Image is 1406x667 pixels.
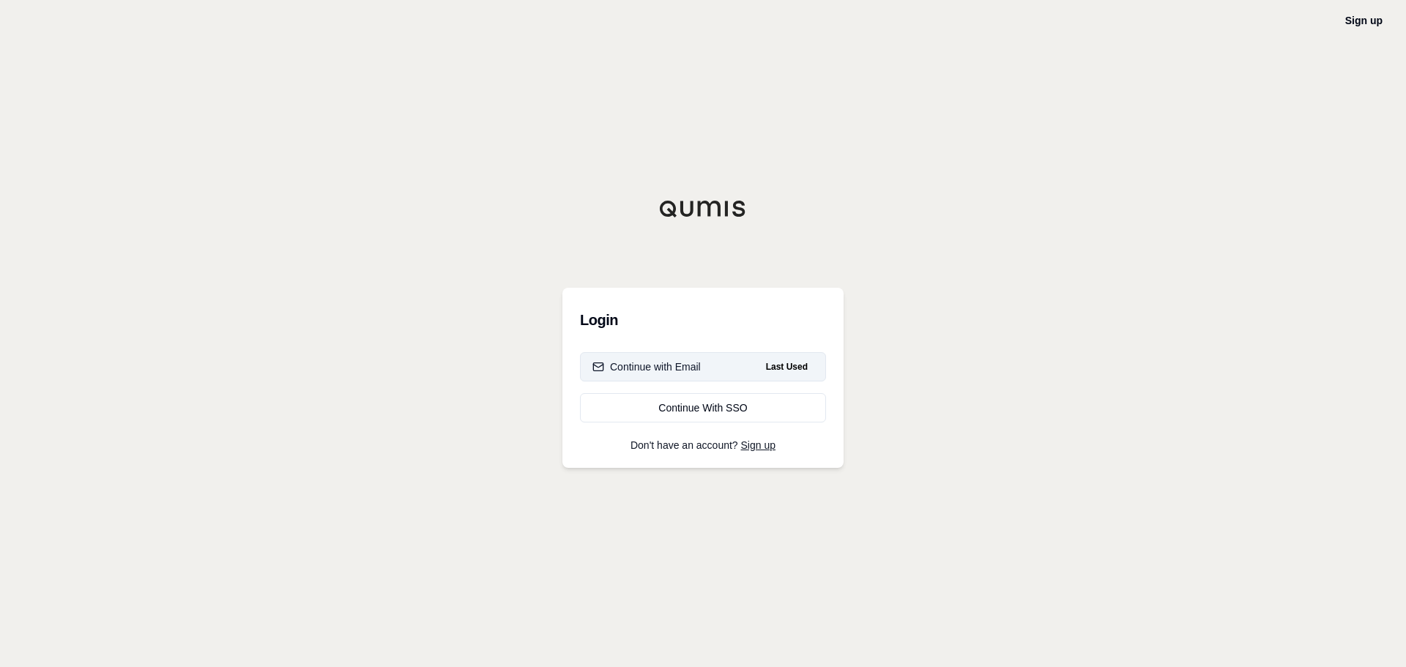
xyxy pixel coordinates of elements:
[592,400,814,415] div: Continue With SSO
[1345,15,1383,26] a: Sign up
[592,359,701,374] div: Continue with Email
[580,305,826,335] h3: Login
[580,393,826,422] a: Continue With SSO
[741,439,775,451] a: Sign up
[760,358,814,376] span: Last Used
[580,440,826,450] p: Don't have an account?
[580,352,826,381] button: Continue with EmailLast Used
[659,200,747,217] img: Qumis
